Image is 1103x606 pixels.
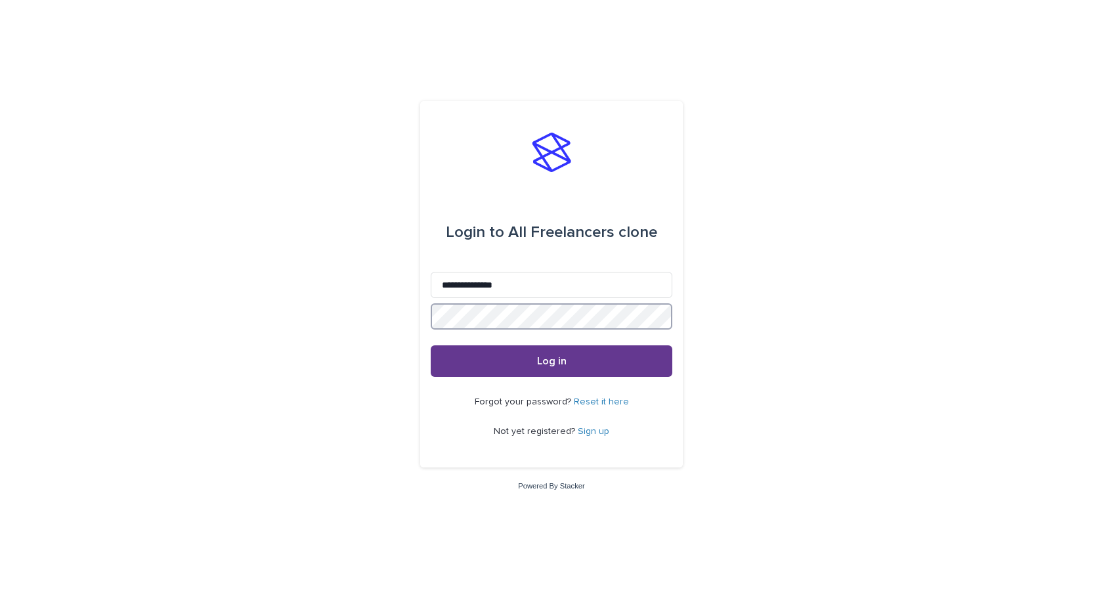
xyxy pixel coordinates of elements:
[574,397,629,406] a: Reset it here
[494,427,578,436] span: Not yet registered?
[537,356,567,366] span: Log in
[532,133,571,172] img: stacker-logo-s-only.png
[518,482,584,490] a: Powered By Stacker
[475,397,574,406] span: Forgot your password?
[578,427,609,436] a: Sign up
[446,225,504,240] span: Login to
[431,345,672,377] button: Log in
[446,214,657,251] div: All Freelancers clone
